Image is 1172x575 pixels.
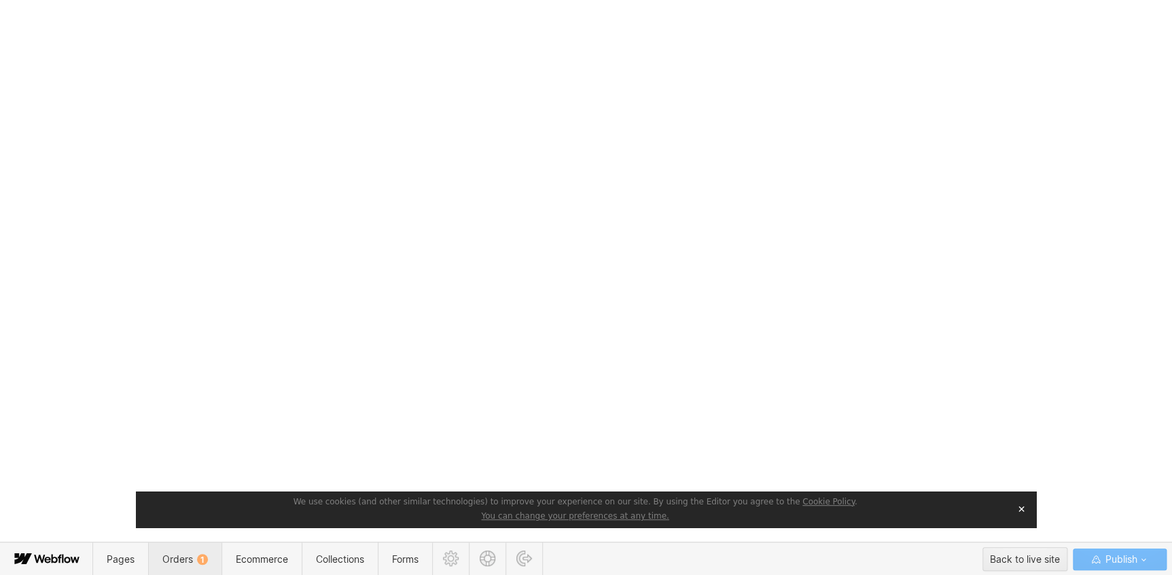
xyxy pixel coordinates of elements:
[392,553,419,565] span: Forms
[1102,549,1137,570] span: Publish
[197,554,208,565] div: 1
[1012,499,1031,519] button: Close
[481,511,669,522] button: You can change your preferences at any time.
[316,553,364,565] span: Collections
[1073,549,1167,570] button: Publish
[107,553,135,565] span: Pages
[294,497,857,506] span: We use cookies (and other similar technologies) to improve your experience on our site. By using ...
[982,547,1067,571] button: Back to live site
[236,553,288,565] span: Ecommerce
[990,549,1060,570] div: Back to live site
[162,553,208,565] span: Orders
[5,33,42,45] span: Text us
[802,497,855,506] a: Cookie Policy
